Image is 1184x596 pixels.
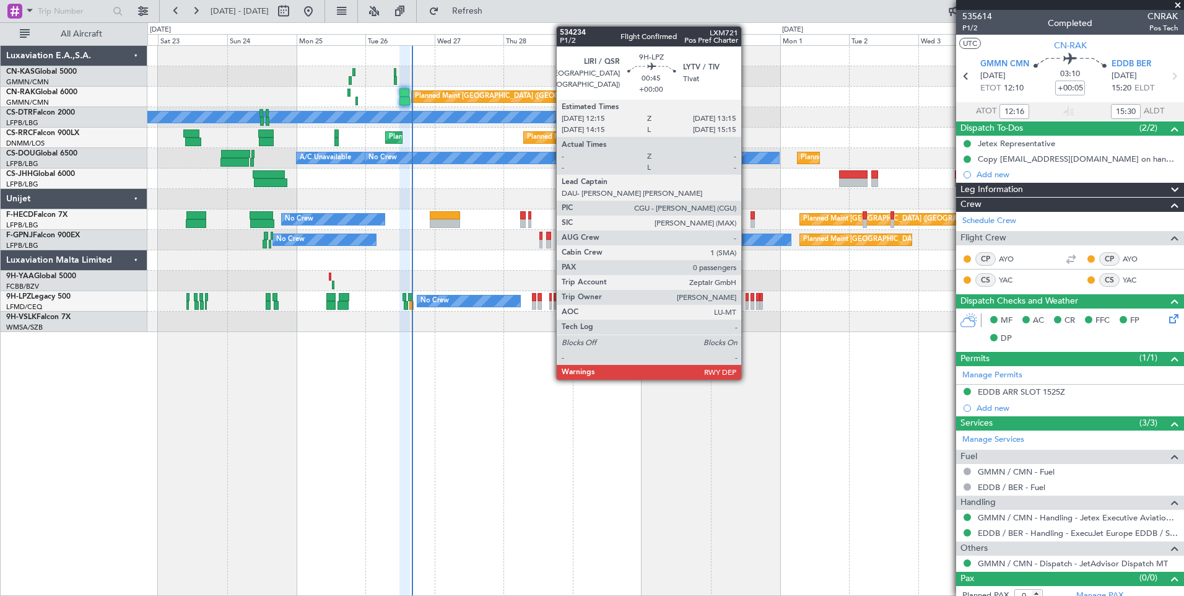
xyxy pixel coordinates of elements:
span: F-GPNJ [6,232,33,239]
div: Planned Maint [GEOGRAPHIC_DATA] ([GEOGRAPHIC_DATA]) [389,128,584,147]
span: CN-KAS [6,68,35,76]
span: (0/0) [1139,571,1157,584]
a: F-GPNJFalcon 900EX [6,232,80,239]
div: CS [975,273,996,287]
div: Wed 27 [435,34,504,45]
span: Crew [960,198,982,212]
span: 9H-YAA [6,273,34,280]
span: FFC [1095,315,1110,327]
div: EDDB ARR SLOT 1525Z [978,387,1065,397]
span: CS-DOU [6,150,35,157]
div: CP [975,252,996,266]
a: 9H-VSLKFalcon 7X [6,313,71,321]
div: No Crew [276,230,305,249]
span: DP [1001,333,1012,345]
div: No Crew [368,149,397,167]
span: CR [1064,315,1075,327]
a: GMMN / CMN - Dispatch - JetAdvisor Dispatch MT [978,558,1168,569]
div: Wed 3 [918,34,988,45]
span: Fuel [960,450,977,464]
span: 9H-LPZ [6,293,31,300]
a: GMMN / CMN - Fuel [978,467,1055,477]
span: Dispatch Checks and Weather [960,294,1078,309]
span: 9H-VSLK [6,313,37,321]
a: Manage Permits [962,369,1022,382]
div: Completed [1048,17,1092,30]
a: CS-RRCFalcon 900LX [6,129,79,137]
a: GMMN / CMN - Handling - Jetex Executive Aviation [GEOGRAPHIC_DATA] GMMN / CMN [978,512,1178,523]
span: All Aircraft [32,30,131,38]
span: CS-RRC [6,129,33,137]
span: F-HECD [6,211,33,219]
div: Jetex Representative [978,138,1055,149]
span: [DATE] - [DATE] [211,6,269,17]
div: Add new [977,169,1178,180]
div: Planned Maint [GEOGRAPHIC_DATA] ([GEOGRAPHIC_DATA]) [415,87,610,106]
span: Pax [960,572,974,586]
a: DNMM/LOS [6,139,45,148]
span: [DATE] [980,70,1006,82]
div: No Crew [420,292,449,310]
span: (2/2) [1139,121,1157,134]
div: Planned Maint [GEOGRAPHIC_DATA] ([GEOGRAPHIC_DATA]) [527,128,722,147]
button: UTC [959,38,981,49]
a: CN-KASGlobal 5000 [6,68,77,76]
div: Tue 26 [365,34,435,45]
a: WMSA/SZB [6,323,43,332]
a: YAC [1123,274,1151,286]
span: MF [1001,315,1012,327]
input: Trip Number [38,2,109,20]
span: Services [960,416,993,431]
div: A/C Unavailable [300,149,351,167]
a: Manage Services [962,434,1024,446]
div: Sat 23 [158,34,227,45]
span: CN-RAK [6,89,35,96]
span: EDDB BER [1112,58,1151,71]
span: Pos Tech [1147,23,1178,33]
a: CS-DTRFalcon 2000 [6,109,75,116]
div: Sun 24 [227,34,297,45]
a: AYO [999,253,1027,265]
span: Refresh [442,7,494,15]
span: P1/2 [962,23,992,33]
a: YAC [999,274,1027,286]
span: GMMN CMN [980,58,1029,71]
button: All Aircraft [14,24,134,44]
span: ELDT [1134,82,1154,95]
a: EDDB / BER - Fuel [978,482,1045,493]
span: [DATE] [1112,70,1137,82]
span: Leg Information [960,183,1023,197]
a: 9H-LPZLegacy 500 [6,293,71,300]
div: Planned Maint [GEOGRAPHIC_DATA] ([GEOGRAPHIC_DATA]) [803,230,998,249]
span: ALDT [1144,105,1164,118]
input: --:-- [999,104,1029,119]
span: CS-JHH [6,170,33,178]
div: Tue 2 [849,34,918,45]
a: F-HECDFalcon 7X [6,211,67,219]
a: LFPB/LBG [6,221,38,230]
a: LFPB/LBG [6,159,38,169]
span: FP [1130,315,1139,327]
div: Thu 28 [503,34,573,45]
span: ATOT [976,105,996,118]
div: Mon 25 [297,34,366,45]
span: Others [960,541,988,556]
span: (1/1) [1139,351,1157,364]
a: GMMN/CMN [6,98,49,107]
div: No Crew [285,210,313,229]
div: Fri 29 [573,34,642,45]
a: 9H-YAAGlobal 5000 [6,273,76,280]
div: No Crew [691,230,720,249]
div: [DATE] [150,25,171,35]
a: LFPB/LBG [6,180,38,189]
span: Permits [960,352,990,366]
span: 535614 [962,10,992,23]
a: LFPB/LBG [6,241,38,250]
a: Schedule Crew [962,215,1016,227]
a: AYO [1123,253,1151,265]
span: CN-RAK [1054,39,1087,52]
div: [DATE] [782,25,803,35]
div: Add new [977,403,1178,413]
span: 15:20 [1112,82,1131,95]
div: Copy [EMAIL_ADDRESS][DOMAIN_NAME] on handling requests [978,154,1178,164]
